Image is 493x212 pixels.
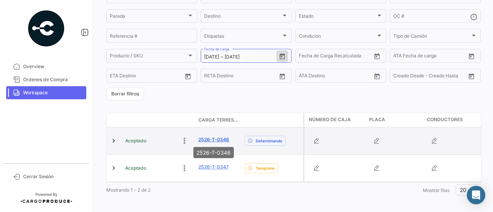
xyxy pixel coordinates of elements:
[6,60,86,73] a: Overview
[422,54,457,60] input: ATA Hasta
[369,116,385,123] span: Placa
[328,74,362,80] input: ATA Hasta
[27,9,65,48] img: powered-by.png
[304,113,366,127] datatable-header-cell: Número de Caja
[393,74,424,80] input: Creado Desde
[366,113,424,127] datatable-header-cell: Placa
[110,137,117,145] a: Expand/Collapse Row
[125,165,146,172] span: Aceptado
[256,165,275,171] span: Temprano
[23,89,83,96] span: Workspace
[106,88,144,100] button: Borrar filtros
[23,76,83,83] span: Órdenes de Compra
[256,138,282,144] span: Determinando
[182,70,194,82] button: Open calendar
[106,187,151,193] span: Mostrando 1 - 2 de 2
[6,86,86,99] a: Workspace
[393,34,470,40] span: Tipo de Camión
[221,54,223,60] span: –
[429,74,464,80] input: Creado Hasta
[427,116,463,123] span: Conductores
[23,63,83,70] span: Overview
[129,74,164,80] input: Hasta
[204,54,219,60] input: Desde
[460,187,466,193] span: 20
[110,74,124,80] input: Desde
[371,50,383,62] button: Open calendar
[318,54,353,60] input: Hasta
[299,54,313,60] input: Desde
[299,15,376,20] span: Estado
[110,15,187,20] span: Parada
[371,70,383,82] button: Open calendar
[204,74,218,80] input: Desde
[466,50,477,62] button: Open calendar
[309,116,351,123] span: Número de Caja
[466,70,477,82] button: Open calendar
[110,164,117,172] a: Expand/Collapse Row
[423,187,449,193] span: Mostrar filas
[277,70,288,82] button: Open calendar
[110,54,187,60] span: Producto / SKU
[204,34,281,40] span: Etiquetas
[195,114,241,127] datatable-header-cell: Carga Terrestre #
[223,74,258,80] input: Hasta
[198,117,238,124] span: Carga Terrestre #
[204,15,281,20] span: Destino
[277,50,288,62] button: Open calendar
[393,54,417,60] input: ATA Desde
[241,117,303,123] datatable-header-cell: Delay Status
[122,117,195,123] datatable-header-cell: Estado
[225,54,259,60] input: Hasta
[23,173,83,180] span: Cerrar Sesión
[467,186,485,204] div: Abrir Intercom Messenger
[198,136,229,143] a: 2526-T-0346
[125,137,146,144] span: Aceptado
[193,147,234,158] div: 2526-T-0346
[6,73,86,86] a: Órdenes de Compra
[299,74,322,80] input: ATA Desde
[299,34,376,40] span: Condición
[198,164,229,170] a: 2526-T-0347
